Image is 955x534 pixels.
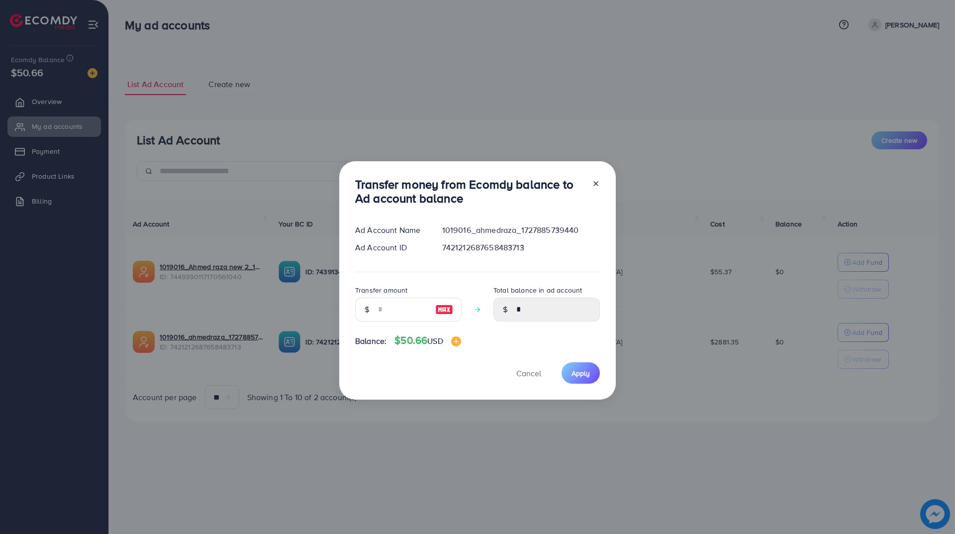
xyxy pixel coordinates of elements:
[355,335,386,347] span: Balance:
[355,285,407,295] label: Transfer amount
[434,242,608,253] div: 7421212687658483713
[355,177,584,206] h3: Transfer money from Ecomdy balance to Ad account balance
[435,304,453,316] img: image
[451,336,461,346] img: image
[572,368,590,378] span: Apply
[427,335,443,346] span: USD
[493,285,582,295] label: Total balance in ad account
[504,362,554,384] button: Cancel
[562,362,600,384] button: Apply
[434,224,608,236] div: 1019016_ahmedraza_1727885739440
[347,242,434,253] div: Ad Account ID
[516,368,541,379] span: Cancel
[394,334,461,347] h4: $50.66
[347,224,434,236] div: Ad Account Name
